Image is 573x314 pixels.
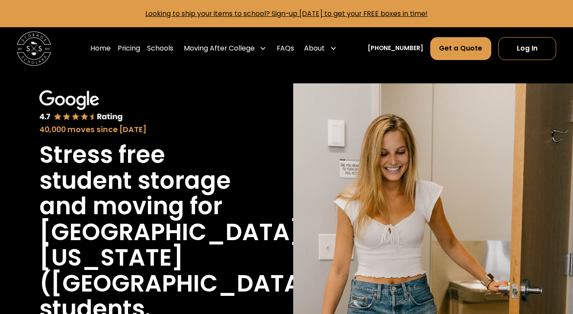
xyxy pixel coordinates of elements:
[17,32,51,66] img: Storage Scholars main logo
[147,37,173,60] a: Schools
[118,37,140,60] a: Pricing
[277,37,294,60] a: FAQs
[368,44,423,53] a: [PHONE_NUMBER]
[39,124,241,136] div: 40,000 moves since [DATE]
[180,37,270,60] div: Moving After College
[39,219,324,297] h1: [GEOGRAPHIC_DATA][US_STATE] ([GEOGRAPHIC_DATA])
[90,37,111,60] a: Home
[184,43,255,54] div: Moving After College
[39,90,123,122] img: Google 4.7 star rating
[39,142,241,219] h1: Stress free student storage and moving for
[301,37,340,60] div: About
[17,32,51,66] a: home
[145,9,428,19] a: Looking to ship your items to school? Sign-up [DATE] to get your FREE boxes in time!
[304,43,325,54] div: About
[430,37,491,60] a: Get a Quote
[498,37,556,60] a: Log In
